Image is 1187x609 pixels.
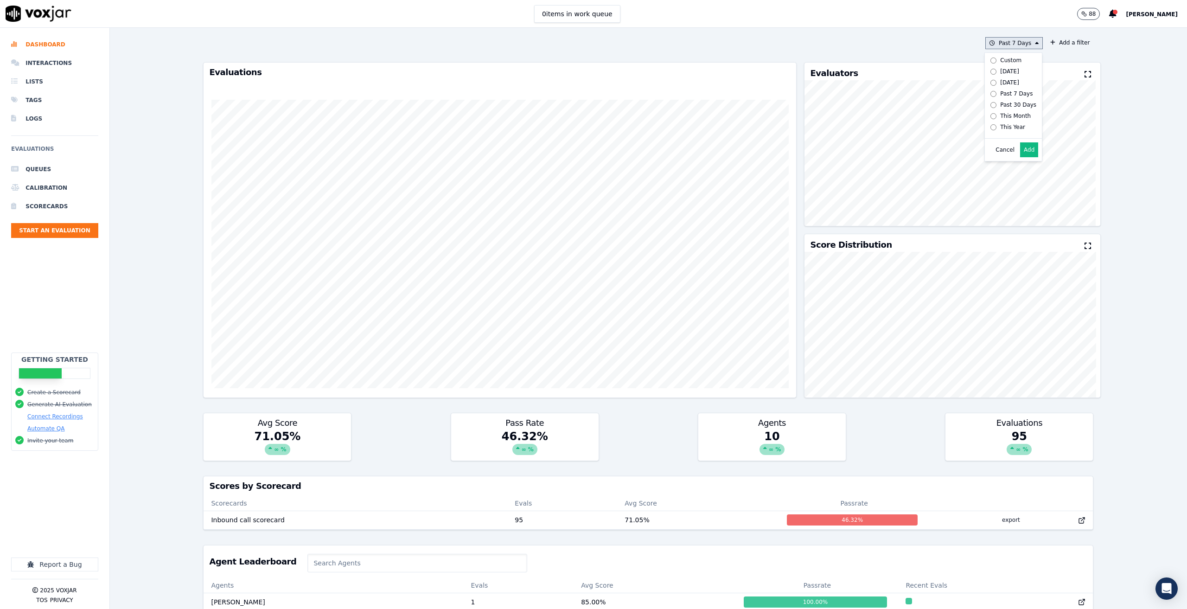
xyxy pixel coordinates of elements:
a: Dashboard [11,35,98,54]
p: 2025 Voxjar [40,587,77,594]
div: Custom [1000,57,1021,64]
div: Open Intercom Messenger [1155,577,1178,600]
a: Queues [11,160,98,179]
h3: Agent Leaderboard [209,558,296,566]
th: Recent Evals [898,578,1093,593]
h6: Evaluations [11,143,98,160]
button: Privacy [50,596,73,604]
button: 0items in work queue [534,5,620,23]
div: 46.32 % [451,429,599,461]
input: Past 7 Days [990,91,996,97]
div: This Year [1000,123,1025,131]
a: Interactions [11,54,98,72]
p: 88 [1089,10,1096,18]
img: voxjar logo [6,6,71,22]
div: Past 7 Days [1000,90,1033,97]
div: ∞ % [512,444,537,455]
input: Past 30 Days [990,102,996,108]
a: Logs [11,109,98,128]
th: Passrate [736,578,899,593]
th: Evals [463,578,574,593]
a: Calibration [11,179,98,197]
div: Past 30 Days [1000,101,1036,109]
h3: Evaluations [209,68,791,77]
input: [DATE] [990,80,996,86]
button: Connect Recordings [27,413,83,420]
div: ∞ % [1007,444,1032,455]
button: Invite your team [27,437,73,444]
div: [DATE] [1000,68,1019,75]
th: Avg Score [574,578,736,593]
input: This Month [990,113,996,119]
div: 10 [698,429,846,461]
input: Search Agents [307,554,527,572]
td: Inbound call scorecard [204,511,507,529]
button: [PERSON_NAME] [1126,8,1187,19]
h2: Getting Started [21,355,88,364]
input: [DATE] [990,69,996,75]
th: Agents [204,578,463,593]
button: 88 [1077,8,1100,20]
button: Add [1020,142,1038,157]
div: ∞ % [759,444,785,455]
div: 71.05 % [204,429,351,461]
th: Scorecards [204,496,507,511]
input: This Year [990,124,996,130]
button: Create a Scorecard [27,389,81,396]
button: Start an Evaluation [11,223,98,238]
a: Tags [11,91,98,109]
th: Evals [507,496,617,511]
button: Past 7 Days Custom [DATE] [DATE] Past 7 Days Past 30 Days This Month This Year Cancel Add [985,37,1043,49]
div: This Month [1000,112,1031,120]
button: TOS [36,596,47,604]
h3: Pass Rate [457,419,593,427]
button: export [995,513,1027,527]
div: 46.32 % [787,514,918,526]
input: Custom [990,58,996,64]
td: 95 [507,511,617,529]
div: [DATE] [1000,79,1019,86]
button: 88 [1077,8,1109,20]
h3: Agents [704,419,840,427]
th: Passrate [779,496,929,511]
button: Add a filter [1047,37,1093,48]
div: 95 [945,429,1093,461]
h3: Score Distribution [810,241,892,249]
div: ∞ % [265,444,290,455]
button: Cancel [996,146,1015,154]
span: [PERSON_NAME] [1126,11,1178,18]
h3: Avg Score [209,419,345,427]
h3: Evaluations [951,419,1087,427]
h3: Scores by Scorecard [209,482,1087,490]
button: Automate QA [27,425,64,432]
a: Lists [11,72,98,91]
button: Report a Bug [11,558,98,571]
th: Avg Score [617,496,779,511]
button: Generate AI Evaluation [27,401,92,408]
a: Scorecards [11,197,98,216]
h3: Evaluators [810,69,858,77]
div: 100.00 % [744,596,887,608]
td: 71.05 % [617,511,779,529]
